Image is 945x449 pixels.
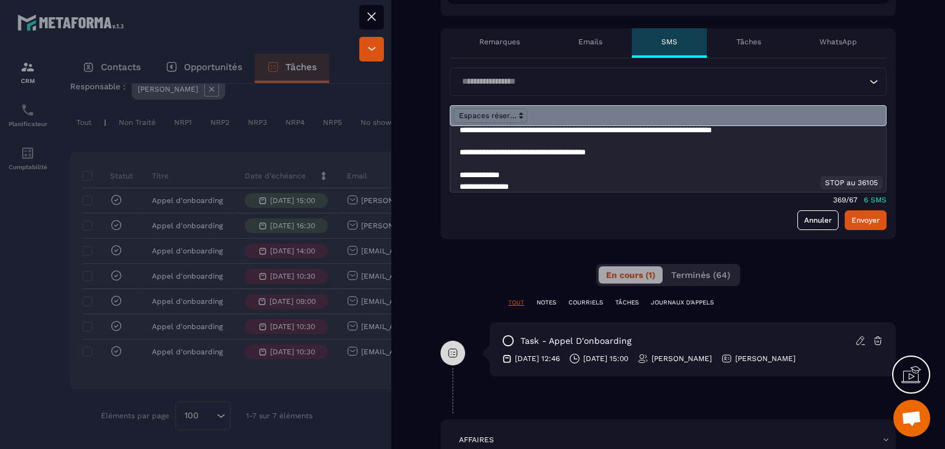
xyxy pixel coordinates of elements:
[833,196,849,204] p: 369/
[864,196,887,204] p: 6 SMS
[520,335,631,347] p: task - Appel d'onboarding
[599,266,663,284] button: En cours (1)
[664,266,738,284] button: Terminés (64)
[479,37,520,47] p: Remarques
[578,37,602,47] p: Emails
[849,196,858,204] p: 67
[458,75,866,89] input: Search for option
[459,435,494,445] p: AFFAIRES
[819,37,857,47] p: WhatsApp
[536,298,556,307] p: NOTES
[615,298,639,307] p: TÂCHES
[508,298,524,307] p: TOUT
[568,298,603,307] p: COURRIELS
[651,298,714,307] p: JOURNAUX D'APPELS
[515,354,560,364] p: [DATE] 12:46
[652,354,712,364] p: [PERSON_NAME]
[845,210,887,230] button: Envoyer
[583,354,628,364] p: [DATE] 15:00
[735,354,795,364] p: [PERSON_NAME]
[736,37,761,47] p: Tâches
[820,176,883,189] div: STOP au 36105
[671,270,730,280] span: Terminés (64)
[797,210,839,230] a: Annuler
[606,270,655,280] span: En cours (1)
[661,37,677,47] p: SMS
[893,400,930,437] div: Ouvrir le chat
[450,68,887,96] div: Search for option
